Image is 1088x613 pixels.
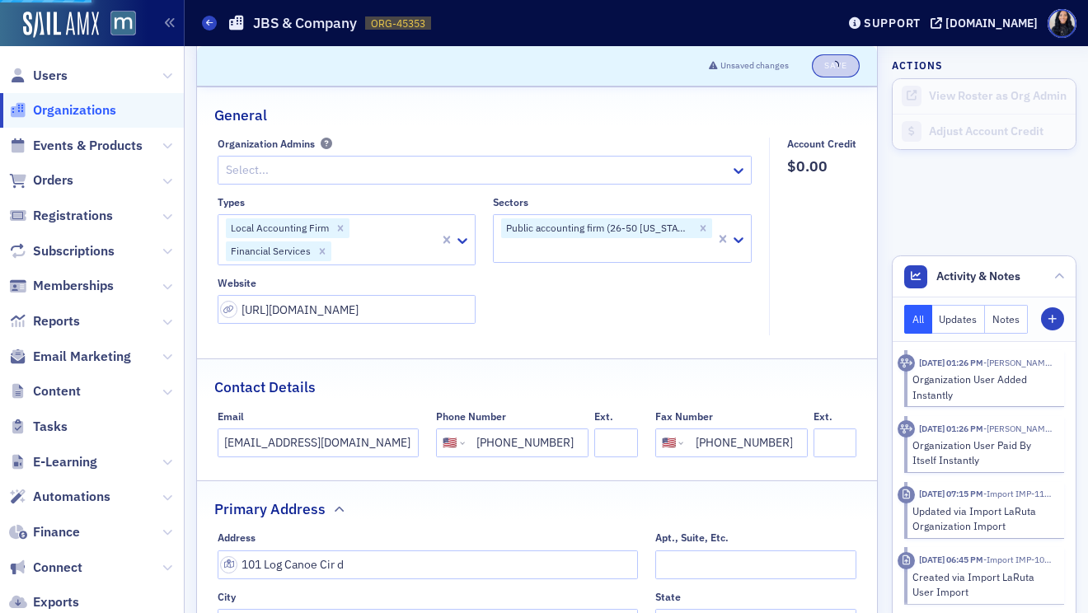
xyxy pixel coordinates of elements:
[33,207,113,225] span: Registrations
[9,559,82,577] a: Connect
[983,357,1053,368] span: Billie Walton
[33,593,79,611] span: Exports
[33,453,97,471] span: E-Learning
[655,531,729,544] div: Apt., Suite, Etc.
[912,438,1053,468] div: Organization User Paid By Itself Instantly
[892,58,943,73] h4: Actions
[945,16,1038,30] div: [DOMAIN_NAME]
[110,11,136,36] img: SailAMX
[214,498,326,520] h2: Primary Address
[33,137,143,155] span: Events & Products
[226,241,313,261] div: Financial Services
[893,114,1076,149] a: Adjust Account Credit
[936,268,1020,285] span: Activity & Notes
[33,418,68,436] span: Tasks
[9,418,68,436] a: Tasks
[33,171,73,190] span: Orders
[23,12,99,38] img: SailAMX
[9,137,143,155] a: Events & Products
[218,531,256,544] div: Address
[218,277,256,289] div: Website
[898,354,915,372] div: Activity
[912,372,1053,402] div: Organization User Added Instantly
[912,503,1053,534] div: Updated via Import LaRuta Organization Import
[226,218,331,238] div: Local Accounting Firm
[1048,9,1076,38] span: Profile
[983,423,1053,434] span: Billie Walton
[9,488,110,506] a: Automations
[214,377,316,398] h2: Contact Details
[313,241,331,261] div: Remove Financial Services
[493,196,528,208] div: Sectors
[919,488,983,499] time: 3/31/2023 07:15 PM
[9,523,80,541] a: Finance
[501,218,694,238] div: Public accounting firm (26-50 [US_STATE] team members)
[898,552,915,569] div: Imported Activity
[985,305,1028,334] button: Notes
[983,554,1054,565] span: Import IMP-1071
[9,207,113,225] a: Registrations
[898,486,915,503] div: Imported Activity
[214,105,267,126] h2: General
[983,488,1054,499] span: Import IMP-1199
[33,559,82,577] span: Connect
[9,312,80,330] a: Reports
[720,59,789,73] span: Unsaved changes
[33,382,81,400] span: Content
[594,410,613,423] div: Ext.
[218,591,236,603] div: City
[9,67,68,85] a: Users
[694,218,712,238] div: Remove Public accounting firm (26-50 Maryland team members)
[932,305,986,334] button: Updates
[33,312,80,330] span: Reports
[812,54,859,77] button: Save
[9,453,97,471] a: E-Learning
[33,101,116,119] span: Organizations
[787,156,856,177] span: $0.00
[898,420,915,438] div: Activity
[864,16,921,30] div: Support
[9,277,114,295] a: Memberships
[331,218,349,238] div: Remove Local Accounting Firm
[99,11,136,39] a: View Homepage
[218,196,245,208] div: Types
[33,67,68,85] span: Users
[33,242,115,260] span: Subscriptions
[9,593,79,611] a: Exports
[371,16,425,30] span: ORG-45353
[9,171,73,190] a: Orders
[655,410,713,423] div: Fax Number
[218,138,315,150] div: Organization Admins
[33,277,114,295] span: Memberships
[904,305,932,334] button: All
[436,410,506,423] div: Phone Number
[218,410,244,423] div: Email
[919,357,983,368] time: 5/9/2023 01:26 PM
[655,591,681,603] div: State
[662,434,676,452] div: 🇺🇸
[787,138,856,150] div: Account Credit
[253,13,357,33] h1: JBS & Company
[9,101,116,119] a: Organizations
[814,410,832,423] div: Ext.
[33,488,110,506] span: Automations
[912,569,1053,600] div: Created via Import LaRuta User Import
[9,348,131,366] a: Email Marketing
[9,382,81,400] a: Content
[929,124,1067,139] div: Adjust Account Credit
[33,523,80,541] span: Finance
[9,242,115,260] a: Subscriptions
[931,17,1043,29] button: [DOMAIN_NAME]
[33,348,131,366] span: Email Marketing
[919,554,983,565] time: 3/31/2023 06:45 PM
[919,423,983,434] time: 5/9/2023 01:26 PM
[443,434,457,452] div: 🇺🇸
